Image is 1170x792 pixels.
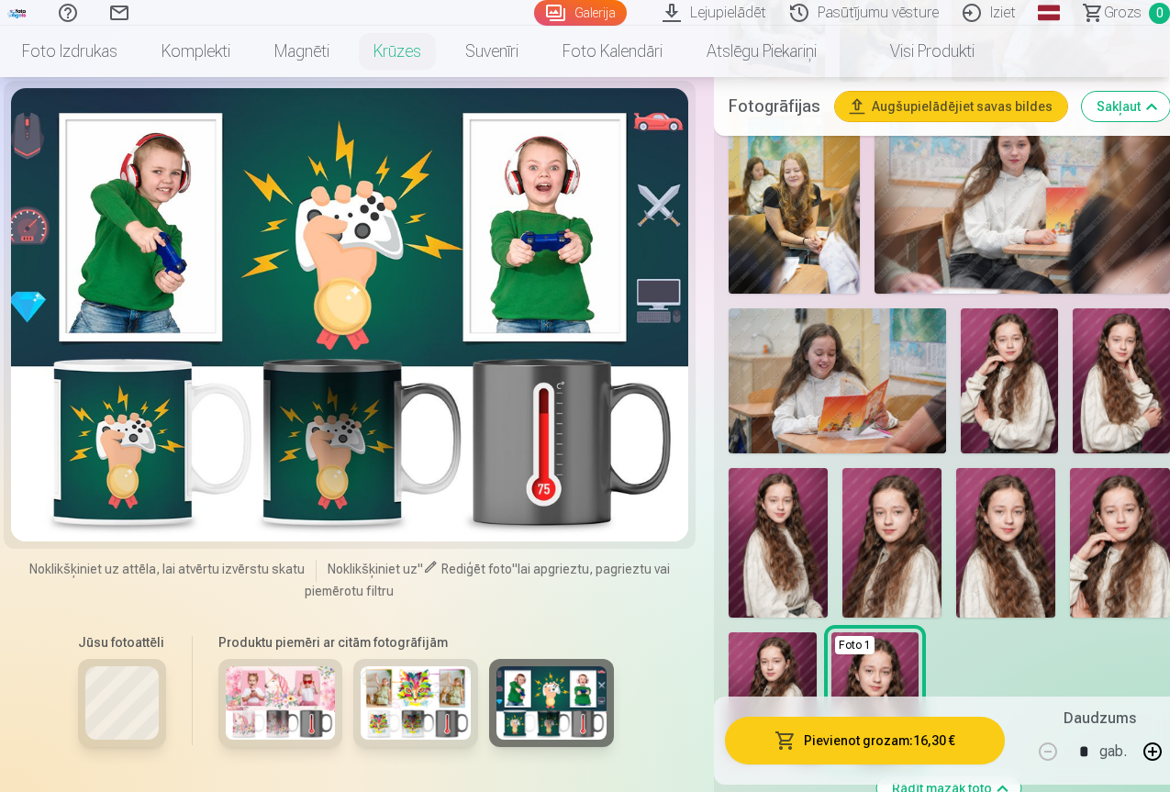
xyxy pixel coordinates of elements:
button: Pievienot grozam:16,30 € [725,717,1006,764]
span: Rediģēt foto [441,562,512,576]
img: /fa1 [7,7,28,18]
a: Suvenīri [443,26,540,77]
a: Komplekti [139,26,252,77]
a: Magnēti [252,26,351,77]
button: Sakļaut [1082,92,1170,121]
span: Noklikšķiniet uz [328,562,418,576]
span: Grozs [1104,2,1142,24]
span: " [512,562,518,576]
div: gab. [1099,730,1127,774]
h6: Jūsu fotoattēli [78,633,166,652]
h6: Produktu piemēri ar citām fotogrāfijām [211,633,621,652]
span: Noklikšķiniet uz attēla, lai atvērtu izvērstu skatu [29,560,305,578]
a: Krūzes [351,26,443,77]
a: Foto kalendāri [540,26,685,77]
button: Augšupielādējiet savas bildes [835,92,1067,121]
a: Atslēgu piekariņi [685,26,839,77]
span: " [418,562,423,576]
div: Foto 1 [835,636,875,654]
h5: Daudzums [1064,708,1136,730]
h5: Fotogrāfijas [729,94,820,119]
span: 0 [1149,3,1170,24]
a: Visi produkti [839,26,997,77]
